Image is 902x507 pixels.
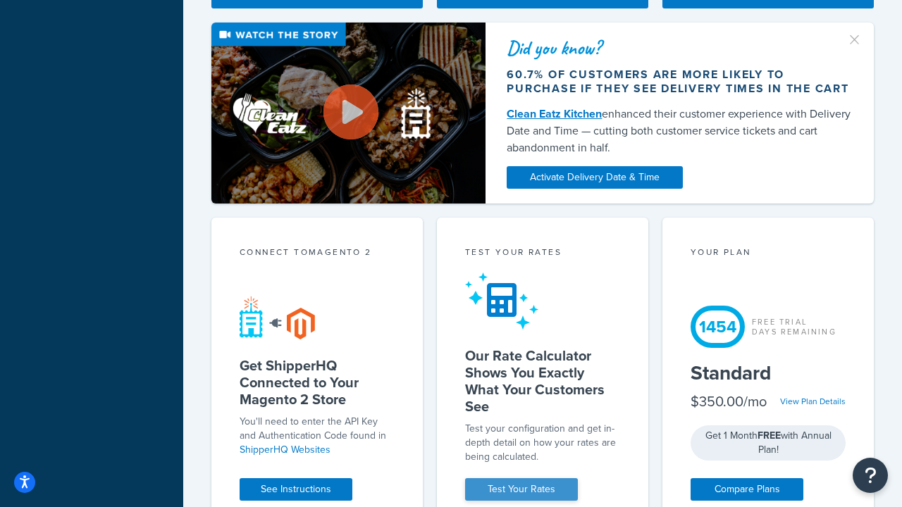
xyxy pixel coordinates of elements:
a: ShipperHQ Websites [240,442,330,457]
strong: FREE [758,428,781,443]
div: Connect to Magento 2 [240,246,395,262]
div: Test your rates [465,246,620,262]
img: connect-shq-magento-24cdf84b.svg [240,296,315,339]
button: Open Resource Center [853,458,888,493]
h5: Standard [691,362,846,384]
div: Free Trial Days Remaining [752,317,836,337]
h5: Get ShipperHQ Connected to Your Magento 2 Store [240,357,395,408]
div: 60.7% of customers are more likely to purchase if they see delivery times in the cart [507,68,853,96]
p: You'll need to enter the API Key and Authentication Code found in [240,415,395,457]
img: Video thumbnail [211,23,486,204]
a: Activate Delivery Date & Time [507,166,683,189]
div: Your Plan [691,246,846,262]
div: Did you know? [507,38,853,58]
div: $350.00/mo [691,392,767,411]
a: Compare Plans [691,478,803,501]
a: See Instructions [240,478,352,501]
div: Get 1 Month with Annual Plan! [691,425,846,461]
a: View Plan Details [780,395,846,408]
div: enhanced their customer experience with Delivery Date and Time — cutting both customer service ti... [507,106,853,156]
a: Clean Eatz Kitchen [507,106,602,122]
a: Test Your Rates [465,478,578,501]
div: Test your configuration and get in-depth detail on how your rates are being calculated. [465,422,620,464]
h5: Our Rate Calculator Shows You Exactly What Your Customers See [465,347,620,415]
div: 1454 [691,306,745,348]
